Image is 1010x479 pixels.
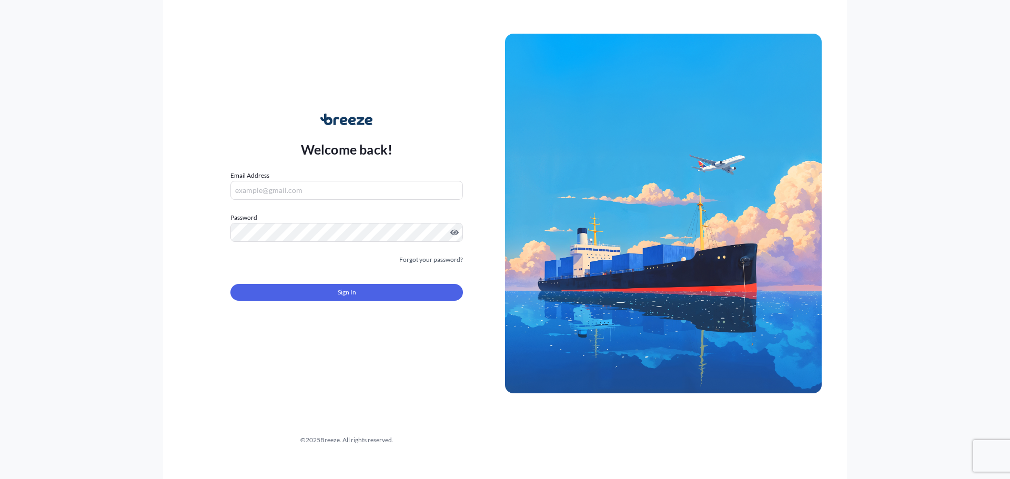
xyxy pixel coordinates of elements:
input: example@gmail.com [230,181,463,200]
p: Welcome back! [301,141,393,158]
label: Email Address [230,170,269,181]
a: Forgot your password? [399,254,463,265]
button: Sign In [230,284,463,301]
span: Sign In [338,287,356,298]
img: Ship illustration [505,34,822,393]
button: Show password [450,228,459,237]
label: Password [230,212,463,223]
div: © 2025 Breeze. All rights reserved. [188,435,505,445]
